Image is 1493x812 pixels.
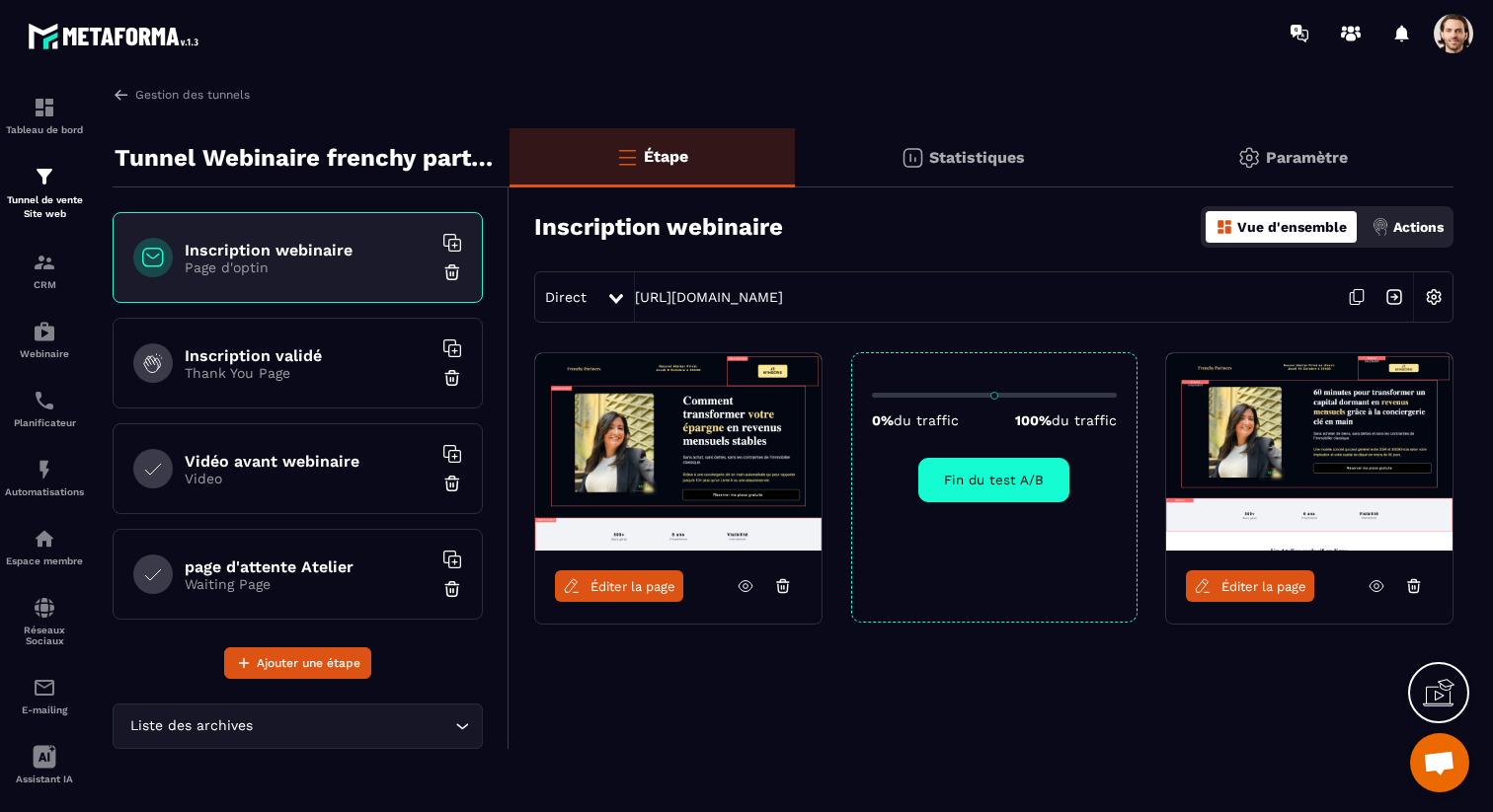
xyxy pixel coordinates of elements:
[929,148,1025,167] p: Statistiques
[5,348,84,359] p: Webinaire
[1186,570,1314,602] a: Éditer la page
[534,213,783,241] h3: Inscription webinaire
[1052,412,1117,428] span: du traffic
[5,279,84,290] p: CRM
[185,557,432,576] h6: page d'attente Atelier
[224,647,371,679] button: Ajouter une étape
[185,346,432,365] h6: Inscription validé
[5,486,84,497] p: Automatisations
[113,86,130,104] img: arrow
[5,124,84,135] p: Tableau de bord
[5,193,84,221] p: Tunnel de vente Site web
[555,570,683,602] a: Éditer la page
[1166,353,1453,551] img: image
[33,458,56,481] img: automations
[644,147,688,166] p: Étape
[5,581,84,661] a: social-networksocial-networkRéseaux Sociaux
[185,365,432,381] p: Thank You Page
[918,458,1069,502] button: Fin du test A/B
[5,150,84,236] a: formationformationTunnel de vente Site web
[5,774,84,784] p: Assistant IA
[33,676,56,700] img: email
[33,596,56,620] img: social-network
[442,262,462,282] img: trash
[5,730,84,799] a: Assistant IA
[442,474,462,493] img: trash
[125,715,257,737] span: Liste des archives
[257,653,360,673] span: Ajouter une étape
[5,555,84,566] p: Espace membre
[33,96,56,119] img: formation
[1375,278,1413,316] img: arrow-next.bcc2205e.svg
[1015,412,1117,428] p: 100%
[872,412,959,428] p: 0%
[185,452,432,471] h6: Vidéo avant webinaire
[5,374,84,443] a: schedulerschedulerPlanificateur
[545,289,587,305] span: Direct
[5,443,84,512] a: automationsautomationsAutomatisations
[5,661,84,730] a: emailemailE-mailing
[894,412,959,428] span: du traffic
[442,579,462,599] img: trash
[1410,733,1469,792] div: Ouvrir le chat
[5,236,84,305] a: formationformationCRM
[1372,218,1389,236] img: actions.d6e523a2.png
[185,576,432,592] p: Waiting Page
[5,305,84,374] a: automationsautomationsWebinaire
[5,512,84,581] a: automationsautomationsEspace membre
[185,259,432,275] p: Page d'optin
[1393,219,1444,235] p: Actions
[590,579,675,594] span: Éditer la page
[257,715,450,737] input: Search for option
[33,527,56,551] img: automations
[5,704,84,715] p: E-mailing
[33,389,56,412] img: scheduler
[33,251,56,274] img: formation
[1266,148,1348,167] p: Paramètre
[1216,218,1233,236] img: dashboard-orange.40269519.svg
[1237,146,1261,170] img: setting-gr.5f69749f.svg
[5,81,84,150] a: formationformationTableau de bord
[1415,278,1453,316] img: setting-w.858f3a88.svg
[33,165,56,188] img: formation
[113,703,483,749] div: Search for option
[535,353,822,551] img: image
[615,145,639,169] img: bars-o.4a397970.svg
[33,320,56,343] img: automations
[5,625,84,646] p: Réseaux Sociaux
[635,289,783,305] a: [URL][DOMAIN_NAME]
[1221,579,1306,594] span: Éditer la page
[185,241,432,259] h6: Inscription webinaire
[115,138,495,178] p: Tunnel Webinaire frenchy partners
[442,368,462,388] img: trash
[185,471,432,486] p: Video
[28,18,205,54] img: logo
[5,417,84,428] p: Planificateur
[113,86,250,104] a: Gestion des tunnels
[901,146,924,170] img: stats.20deebd0.svg
[1237,219,1347,235] p: Vue d'ensemble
